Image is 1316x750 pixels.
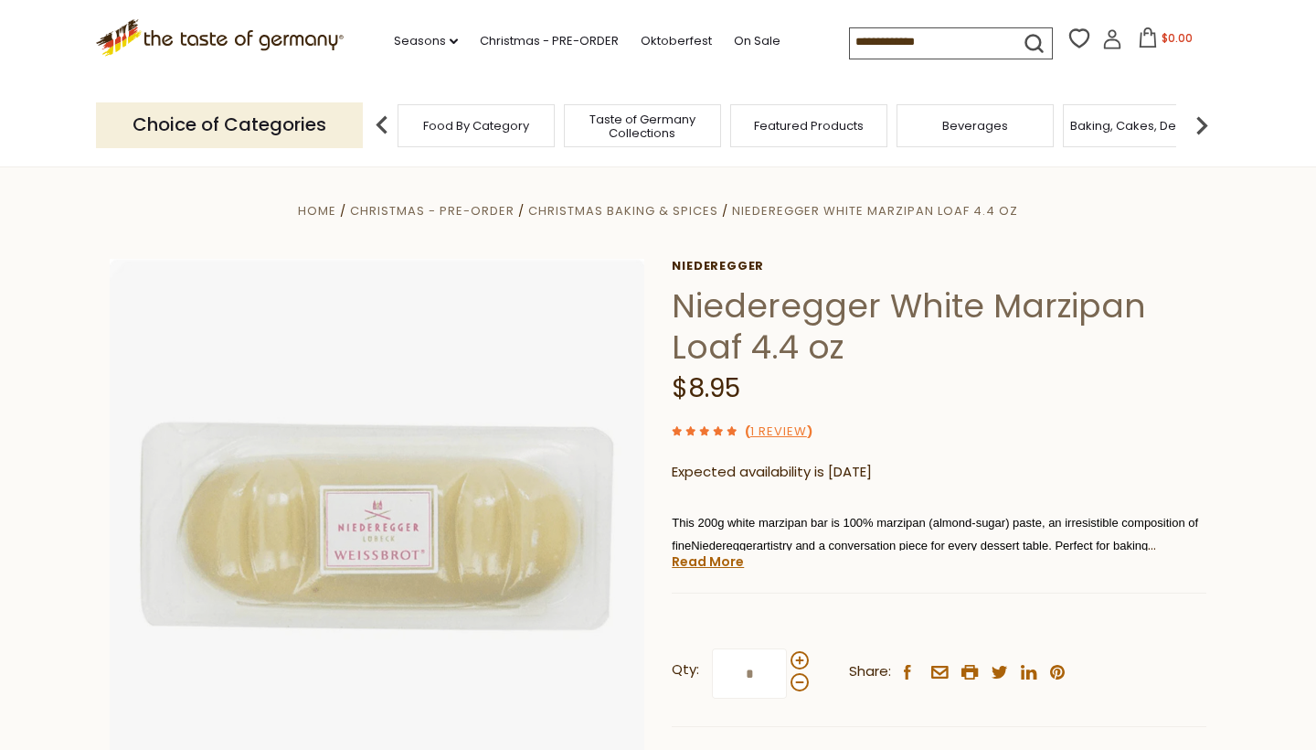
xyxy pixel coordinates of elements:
img: next arrow [1183,107,1220,144]
a: Oktoberfest [641,31,712,51]
a: Christmas - PRE-ORDER [350,202,515,220]
a: Christmas Baking & Spices [528,202,718,220]
img: previous arrow [364,107,400,144]
a: Niederegger [672,259,1206,273]
a: 1 Review [750,423,807,442]
a: Food By Category [423,119,529,133]
a: Beverages [942,119,1008,133]
a: Christmas - PRE-ORDER [480,31,619,51]
strong: Qty: [672,659,699,681]
span: This 200g white marzipan bar is 100% marzipan (almond-sugar) paste, an irresistible composition o... [672,516,1198,552]
a: Home [298,202,336,220]
a: On Sale [734,31,780,51]
a: Taste of Germany Collections [569,112,716,140]
button: $0.00 [1126,27,1204,55]
p: Expected availability is [DATE] [672,461,1206,484]
a: Read More [672,552,744,571]
span: $0.00 [1162,30,1193,46]
span: Niederegger [691,539,757,552]
a: Seasons [394,31,458,51]
span: Share: [849,660,891,683]
span: ( ) [745,423,812,440]
span: $8.95 [672,370,740,406]
a: Niederegger White Marzipan Loaf 4.4 oz [732,202,1018,220]
a: Baking, Cakes, Desserts [1070,119,1212,133]
input: Qty: [712,648,787,699]
h1: Niederegger White Marzipan Loaf 4.4 oz [672,285,1206,368]
a: Featured Products [754,119,864,133]
p: Choice of Categories [96,102,363,147]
